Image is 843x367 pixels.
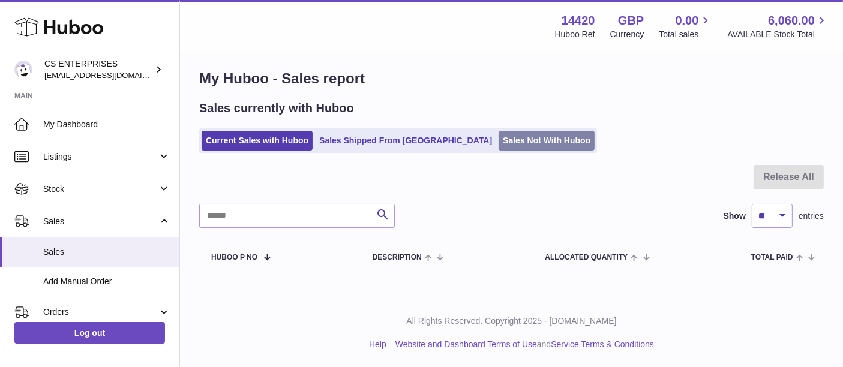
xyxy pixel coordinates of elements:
span: Sales [43,246,170,258]
a: Log out [14,322,165,344]
a: Sales Shipped From [GEOGRAPHIC_DATA] [315,131,496,151]
a: Current Sales with Huboo [202,131,313,151]
span: Total paid [751,254,793,261]
li: and [391,339,654,350]
span: Orders [43,306,158,318]
span: 6,060.00 [768,13,815,29]
span: Sales [43,216,158,227]
span: Listings [43,151,158,163]
p: All Rights Reserved. Copyright 2025 - [DOMAIN_NAME] [190,315,833,327]
span: Total sales [659,29,712,40]
a: 6,060.00 AVAILABLE Stock Total [727,13,829,40]
span: ALLOCATED Quantity [545,254,628,261]
a: 0.00 Total sales [659,13,712,40]
a: Service Terms & Conditions [551,339,654,349]
span: Add Manual Order [43,276,170,287]
label: Show [724,210,746,222]
div: Huboo Ref [555,29,595,40]
span: Huboo P no [211,254,257,261]
span: [EMAIL_ADDRESS][DOMAIN_NAME] [44,70,176,80]
strong: 14420 [562,13,595,29]
div: Currency [610,29,644,40]
a: Sales Not With Huboo [499,131,595,151]
span: entries [799,210,824,222]
span: Description [373,254,422,261]
h1: My Huboo - Sales report [199,69,824,88]
a: Help [369,339,386,349]
h2: Sales currently with Huboo [199,100,354,116]
span: AVAILABLE Stock Total [727,29,829,40]
span: My Dashboard [43,119,170,130]
strong: GBP [618,13,644,29]
a: Website and Dashboard Terms of Use [395,339,537,349]
span: Stock [43,183,158,195]
img: internalAdmin-14420@internal.huboo.com [14,61,32,79]
div: CS ENTERPRISES [44,58,152,81]
span: 0.00 [676,13,699,29]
